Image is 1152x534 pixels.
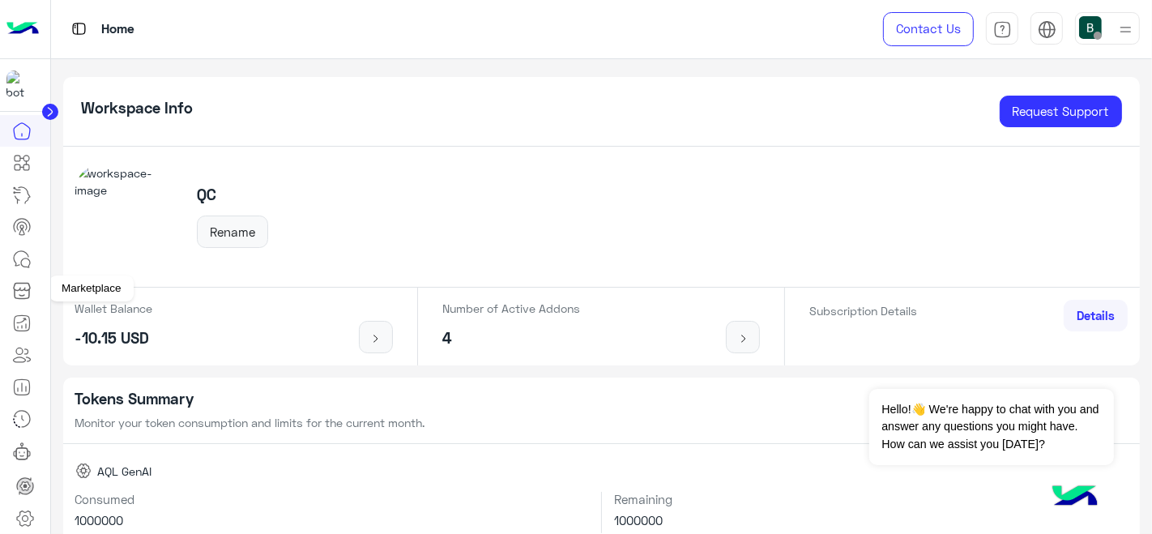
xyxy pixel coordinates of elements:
[1000,96,1122,128] a: Request Support
[1116,19,1136,40] img: profile
[733,332,753,345] img: icon
[75,513,590,528] h6: 1000000
[986,12,1018,46] a: tab
[883,12,974,46] a: Contact Us
[6,12,39,46] img: Logo
[809,302,917,319] p: Subscription Details
[1047,469,1103,526] img: hulul-logo.png
[75,492,590,506] h6: Consumed
[101,19,134,41] p: Home
[442,329,580,348] h5: 4
[75,463,92,479] img: AQL GenAI
[75,329,153,348] h5: -10.15 USD
[614,492,1128,506] h6: Remaining
[993,20,1012,39] img: tab
[6,70,36,100] img: 197426356791770
[197,186,268,204] h5: QC
[81,99,193,117] h5: Workspace Info
[197,216,268,248] button: Rename
[869,389,1113,465] span: Hello!👋 We're happy to chat with you and answer any questions you might have. How can we assist y...
[614,513,1128,528] h6: 1000000
[1038,20,1056,39] img: tab
[366,332,386,345] img: icon
[69,19,89,39] img: tab
[49,276,134,301] div: Marketplace
[1064,300,1128,332] a: Details
[1077,308,1115,323] span: Details
[97,463,151,480] span: AQL GenAI
[442,300,580,317] p: Number of Active Addons
[75,414,1129,431] p: Monitor your token consumption and limits for the current month.
[1079,16,1102,39] img: userImage
[75,390,1129,408] h5: Tokens Summary
[75,164,179,268] img: workspace-image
